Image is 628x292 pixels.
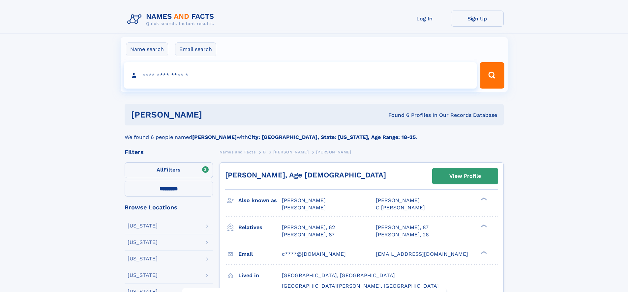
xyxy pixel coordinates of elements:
div: [US_STATE] [128,240,158,245]
span: C [PERSON_NAME] [376,204,425,211]
span: [GEOGRAPHIC_DATA], [GEOGRAPHIC_DATA] [282,272,395,279]
div: Browse Locations [125,204,213,210]
a: [PERSON_NAME], 87 [376,224,429,231]
span: [PERSON_NAME] [273,150,309,154]
h3: Email [238,249,282,260]
span: [GEOGRAPHIC_DATA][PERSON_NAME], [GEOGRAPHIC_DATA] [282,283,439,289]
span: [PERSON_NAME] [376,197,420,203]
label: Name search [126,42,168,56]
h3: Relatives [238,222,282,233]
span: [EMAIL_ADDRESS][DOMAIN_NAME] [376,251,468,257]
div: ❯ [479,250,487,254]
input: search input [124,62,477,89]
span: [PERSON_NAME] [282,204,326,211]
label: Filters [125,162,213,178]
h1: [PERSON_NAME] [131,111,295,119]
a: [PERSON_NAME] [273,148,309,156]
b: City: [GEOGRAPHIC_DATA], State: [US_STATE], Age Range: 18-25 [248,134,416,140]
div: Found 6 Profiles In Our Records Database [295,112,497,119]
label: Email search [175,42,216,56]
h3: Also known as [238,195,282,206]
a: [PERSON_NAME], Age [DEMOGRAPHIC_DATA] [225,171,386,179]
a: B [263,148,266,156]
span: B [263,150,266,154]
a: Log In [398,11,451,27]
div: ❯ [479,197,487,201]
span: All [157,167,164,173]
a: Names and Facts [220,148,256,156]
b: [PERSON_NAME] [192,134,237,140]
div: ❯ [479,224,487,228]
a: [PERSON_NAME], 62 [282,224,335,231]
img: Logo Names and Facts [125,11,220,28]
span: [PERSON_NAME] [316,150,351,154]
div: View Profile [449,169,481,184]
button: Search Button [480,62,504,89]
div: [US_STATE] [128,273,158,278]
div: [US_STATE] [128,223,158,228]
a: [PERSON_NAME], 26 [376,231,429,238]
h3: Lived in [238,270,282,281]
a: Sign Up [451,11,504,27]
span: [PERSON_NAME] [282,197,326,203]
a: View Profile [433,168,498,184]
div: We found 6 people named with . [125,125,504,141]
a: [PERSON_NAME], 87 [282,231,335,238]
div: [US_STATE] [128,256,158,261]
div: Filters [125,149,213,155]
